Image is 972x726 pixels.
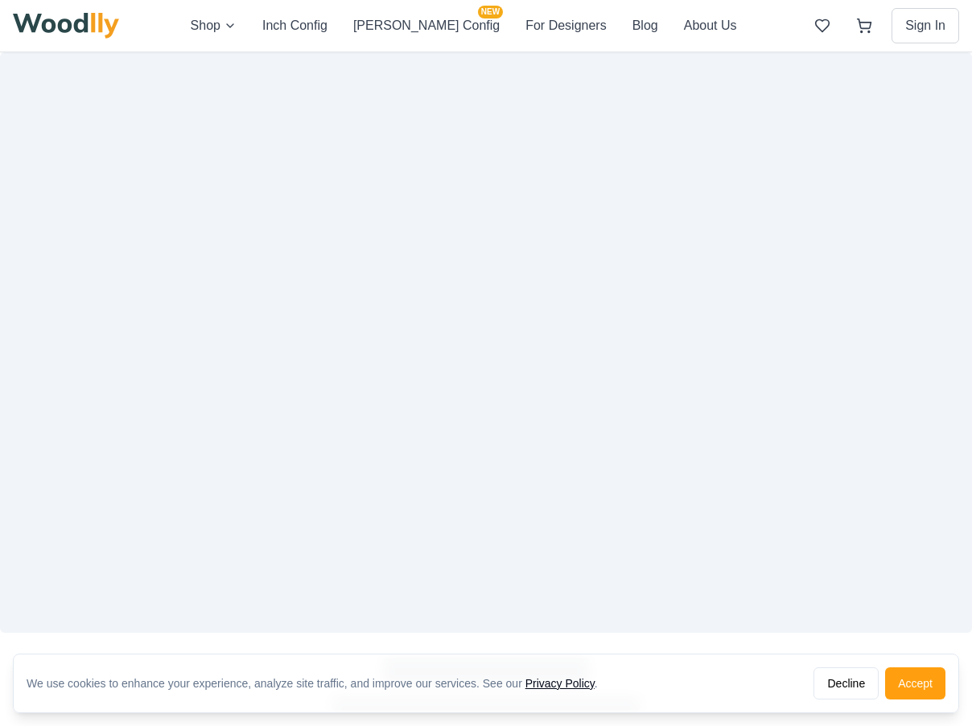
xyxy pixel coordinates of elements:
[525,15,606,36] button: For Designers
[892,8,959,43] button: Sign In
[478,6,503,18] span: NEW
[13,13,119,39] img: Woodlly
[262,15,327,36] button: Inch Config
[684,15,737,36] button: About Us
[353,15,500,36] button: [PERSON_NAME] ConfigNEW
[632,15,658,36] button: Blog
[27,675,611,691] div: We use cookies to enhance your experience, analyze site traffic, and improve our services. See our .
[191,15,237,36] button: Shop
[885,667,945,699] button: Accept
[525,677,595,690] a: Privacy Policy
[813,667,879,699] button: Decline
